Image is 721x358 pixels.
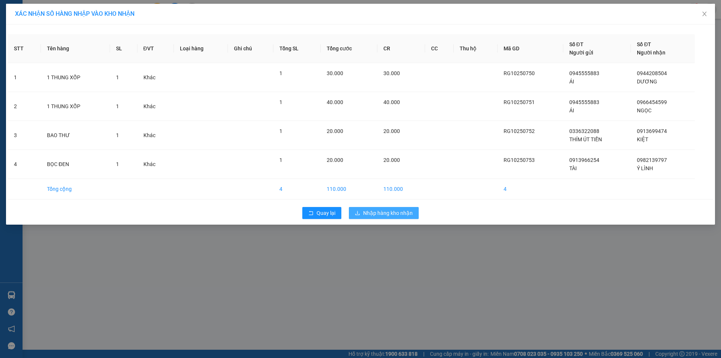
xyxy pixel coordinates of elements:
[425,34,454,63] th: CC
[110,34,137,63] th: SL
[637,50,665,56] span: Người nhận
[41,150,110,179] td: BỌC ĐEN
[637,41,651,47] span: Số ĐT
[137,150,174,179] td: Khác
[308,210,314,216] span: rollback
[41,34,110,63] th: Tên hàng
[137,121,174,150] td: Khác
[637,70,667,76] span: 0944208504
[41,63,110,92] td: 1 THUNG XỐP
[317,209,335,217] span: Quay lại
[279,99,282,105] span: 1
[279,157,282,163] span: 1
[383,128,400,134] span: 20.000
[363,209,413,217] span: Nhập hàng kho nhận
[228,34,273,63] th: Ghi chú
[504,157,535,163] span: RG10250753
[137,34,174,63] th: ĐVT
[637,165,653,171] span: Ý LÌNH
[273,34,321,63] th: Tổng SL
[569,70,599,76] span: 0945555883
[327,157,343,163] span: 20.000
[8,121,41,150] td: 3
[454,34,498,63] th: Thu hộ
[569,79,574,85] span: ÁI
[321,179,377,199] td: 110.000
[637,128,667,134] span: 0913699474
[137,63,174,92] td: Khác
[498,179,563,199] td: 4
[321,34,377,63] th: Tổng cước
[694,4,715,25] button: Close
[116,132,119,138] span: 1
[279,128,282,134] span: 1
[327,99,343,105] span: 40.000
[569,41,584,47] span: Số ĐT
[377,34,425,63] th: CR
[569,107,574,113] span: ÁI
[569,128,599,134] span: 0336322088
[383,157,400,163] span: 20.000
[116,161,119,167] span: 1
[504,99,535,105] span: RG10250751
[116,103,119,109] span: 1
[116,74,119,80] span: 1
[137,92,174,121] td: Khác
[302,207,341,219] button: rollbackQuay lại
[569,165,577,171] span: TÀI
[637,136,648,142] span: KIỆT
[637,99,667,105] span: 0966454599
[569,50,593,56] span: Người gửi
[383,70,400,76] span: 30.000
[498,34,563,63] th: Mã GD
[504,70,535,76] span: RG10250750
[569,157,599,163] span: 0913966254
[174,34,228,63] th: Loại hàng
[8,150,41,179] td: 4
[504,128,535,134] span: RG10250752
[8,63,41,92] td: 1
[8,34,41,63] th: STT
[41,92,110,121] td: 1 THUNG XỐP
[355,210,360,216] span: download
[349,207,419,219] button: downloadNhập hàng kho nhận
[41,179,110,199] td: Tổng cộng
[273,179,321,199] td: 4
[377,179,425,199] td: 110.000
[637,157,667,163] span: 0982139797
[8,92,41,121] td: 2
[637,107,652,113] span: NGỌC
[327,128,343,134] span: 20.000
[15,10,134,17] span: XÁC NHẬN SỐ HÀNG NHẬP VÀO KHO NHẬN
[41,121,110,150] td: BAO THƯ
[569,136,602,142] span: THÍM ÚT TIẾN
[637,79,657,85] span: DƯƠNG
[701,11,707,17] span: close
[327,70,343,76] span: 30.000
[569,99,599,105] span: 0945555883
[383,99,400,105] span: 40.000
[279,70,282,76] span: 1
